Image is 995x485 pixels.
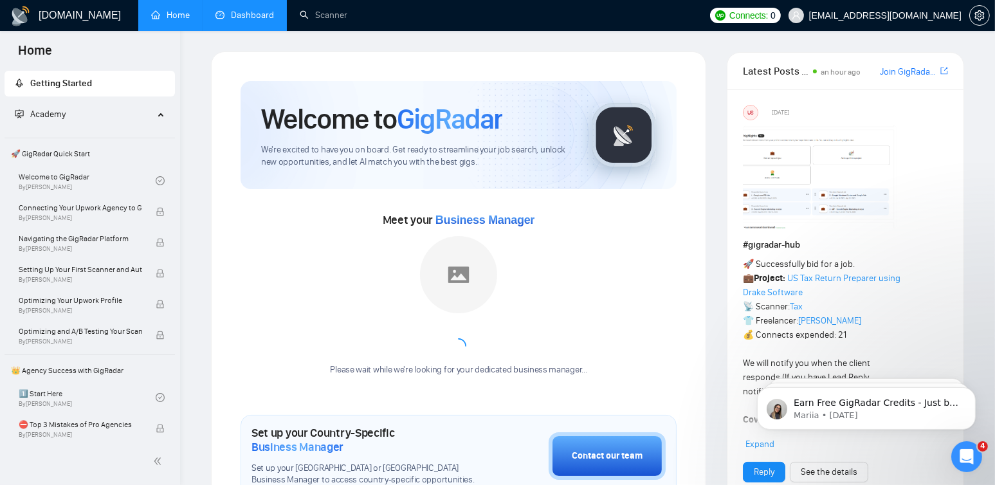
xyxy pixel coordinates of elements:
h1: Welcome to [261,102,502,136]
a: homeHome [151,10,190,21]
span: Navigating the GigRadar Platform [19,232,142,245]
span: user [792,11,801,20]
button: Contact our team [549,432,666,480]
img: F09354QB7SM-image.png [743,125,897,228]
a: 1️⃣ Start HereBy[PERSON_NAME] [19,383,156,412]
span: setting [970,10,989,21]
span: Academy [15,109,66,120]
span: Setting Up Your First Scanner and Auto-Bidder [19,263,142,276]
span: Latest Posts from the GigRadar Community [743,63,809,79]
h1: Set up your Country-Specific [251,426,484,454]
span: lock [156,424,165,433]
span: GigRadar [397,102,502,136]
a: setting [969,10,990,21]
a: [PERSON_NAME] [798,315,861,326]
iframe: Intercom live chat [951,441,982,472]
span: check-circle [156,176,165,185]
button: setting [969,5,990,26]
span: By [PERSON_NAME] [19,214,142,222]
span: lock [156,331,165,340]
span: By [PERSON_NAME] [19,245,142,253]
span: Connecting Your Upwork Agency to GigRadar [19,201,142,214]
button: See the details [790,462,868,482]
li: Getting Started [5,71,175,96]
iframe: Intercom notifications message [738,360,995,450]
button: Reply [743,462,785,482]
span: lock [156,207,165,216]
span: Meet your [383,213,534,227]
span: Home [8,41,62,68]
span: loading [450,338,467,354]
span: an hour ago [821,68,861,77]
a: export [940,65,948,77]
h1: # gigradar-hub [743,238,948,252]
a: US Tax Return Preparer using Drake Software [743,273,900,298]
a: Welcome to GigRadarBy[PERSON_NAME] [19,167,156,195]
span: lock [156,238,165,247]
span: 👑 Agency Success with GigRadar [6,358,174,383]
img: upwork-logo.png [715,10,726,21]
span: Business Manager [251,440,343,454]
span: By [PERSON_NAME] [19,307,142,315]
a: searchScanner [300,10,347,21]
span: check-circle [156,393,165,402]
span: We're excited to have you on board. Get ready to streamline your job search, unlock new opportuni... [261,144,571,169]
span: 🚀 GigRadar Quick Start [6,141,174,167]
span: export [940,66,948,76]
a: Tax [790,301,803,312]
span: lock [156,300,165,309]
span: [DATE] [772,107,790,118]
img: logo [10,6,31,26]
a: Reply [754,465,774,479]
span: ⛔ Top 3 Mistakes of Pro Agencies [19,418,142,431]
strong: Project: [754,273,785,284]
span: 0 [771,8,776,23]
span: 4 [978,441,988,452]
span: By [PERSON_NAME] [19,276,142,284]
span: By [PERSON_NAME] [19,431,142,439]
div: Contact our team [572,449,643,463]
span: Optimizing and A/B Testing Your Scanner for Better Results [19,325,142,338]
span: Academy [30,109,66,120]
span: rocket [15,78,24,87]
img: gigradar-logo.png [592,103,656,167]
div: US [744,105,758,120]
span: Connects: [729,8,768,23]
div: Please wait while we're looking for your dedicated business manager... [322,364,594,376]
span: fund-projection-screen [15,109,24,118]
a: dashboardDashboard [215,10,274,21]
img: placeholder.png [420,236,497,313]
a: See the details [801,465,857,479]
span: Optimizing Your Upwork Profile [19,294,142,307]
span: lock [156,269,165,278]
span: By [PERSON_NAME] [19,338,142,345]
a: Join GigRadar Slack Community [880,65,938,79]
span: double-left [153,455,166,468]
span: Business Manager [435,214,534,226]
span: Getting Started [30,78,92,89]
